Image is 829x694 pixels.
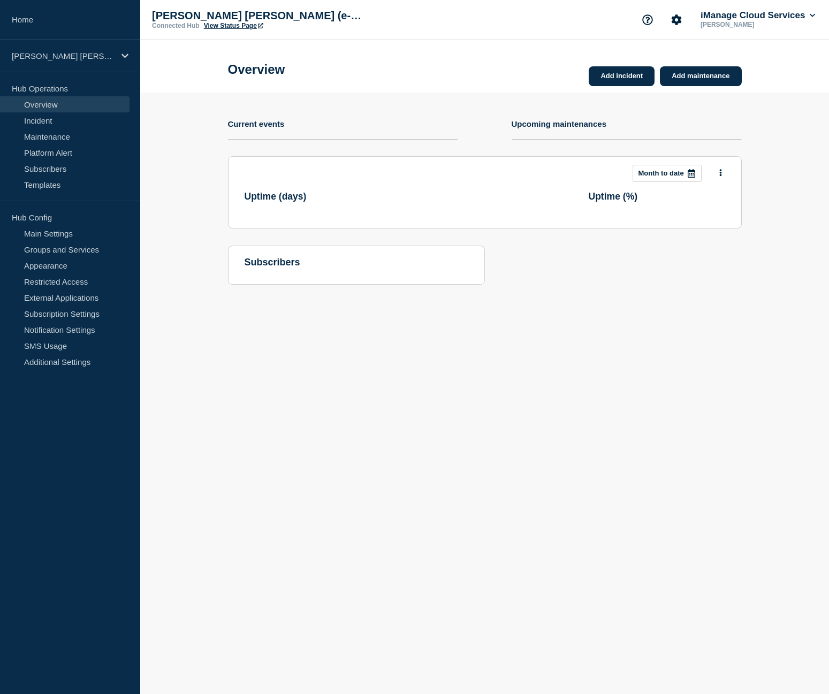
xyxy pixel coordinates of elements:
button: Month to date [633,165,702,182]
h4: Upcoming maintenances [512,119,607,128]
p: [PERSON_NAME] [PERSON_NAME] (e-10119) [152,10,366,22]
button: iManage Cloud Services [698,10,817,21]
button: Account settings [665,9,688,31]
h4: subscribers [245,257,468,268]
p: Connected Hub [152,22,200,29]
a: View Status Page [204,22,263,29]
h3: Uptime ( days ) [245,191,307,202]
h1: Overview [228,62,285,77]
a: Add maintenance [660,66,741,86]
a: Add incident [589,66,655,86]
p: [PERSON_NAME] [PERSON_NAME] (e-10119) [12,51,115,60]
p: [PERSON_NAME] [698,21,810,28]
button: Support [636,9,659,31]
h4: Current events [228,119,285,128]
h3: Uptime ( % ) [589,191,638,202]
p: Month to date [638,169,684,177]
